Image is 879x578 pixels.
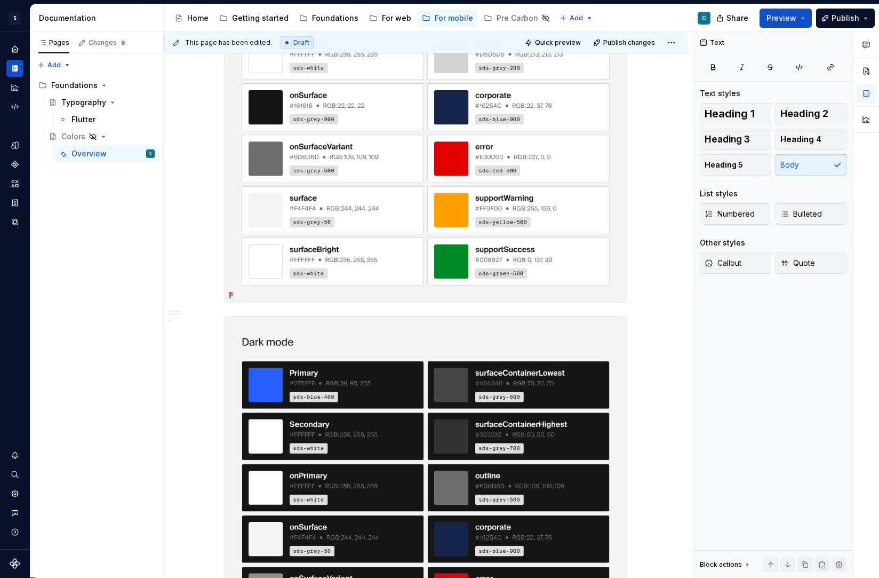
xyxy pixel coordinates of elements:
span: Numbered [705,209,755,219]
div: Colors [61,131,85,142]
a: Home [170,10,213,27]
button: S [2,6,28,29]
span: Heading 4 [780,134,821,145]
a: Home [6,41,23,58]
a: Foundations [295,10,363,27]
div: List styles [700,188,738,199]
div: S [9,12,21,25]
div: Block actions [700,560,742,569]
a: For mobile [418,10,477,27]
span: Share [726,13,748,23]
button: Heading 1 [700,103,771,124]
div: Other styles [700,237,745,248]
span: Publish [832,13,859,23]
span: 6 [119,38,127,47]
div: Flutter [71,114,95,125]
span: Preview [766,13,796,23]
span: Heading 2 [780,108,828,119]
svg: Supernova Logo [10,558,20,569]
a: OverviewC [54,145,159,162]
div: Page tree [34,77,159,162]
span: Add [47,61,61,69]
a: Storybook stories [6,194,23,211]
span: Callout [705,258,741,268]
div: Pages [38,38,69,47]
a: Data sources [6,213,23,231]
span: Bulleted [780,209,822,219]
div: Page tree [170,7,554,29]
button: Add [34,58,74,73]
button: Callout [700,252,771,274]
button: Heading 4 [776,129,847,150]
a: Code automation [6,98,23,115]
a: Colors [44,128,159,145]
button: Numbered [700,203,771,225]
a: Components [6,156,23,173]
div: Changes [89,38,127,47]
a: Getting started [215,10,293,27]
span: This page has been edited. [185,38,272,47]
a: Settings [6,485,23,502]
div: For web [382,13,411,23]
div: For mobile [435,13,473,23]
button: Bulleted [776,203,847,225]
button: Publish [816,9,875,28]
div: Foundations [51,80,98,91]
div: C [702,14,706,22]
div: Getting started [232,13,289,23]
div: Foundations [34,77,159,94]
a: Design tokens [6,137,23,154]
button: Contact support [6,504,23,521]
button: Notifications [6,447,23,464]
button: Publish changes [590,35,660,50]
button: Add [556,11,596,26]
div: Overview [71,148,107,159]
a: Assets [6,175,23,192]
div: Home [187,13,209,23]
span: Heading 3 [705,134,750,145]
button: Heading 3 [700,129,771,150]
a: For web [365,10,415,27]
span: Heading 5 [705,160,743,170]
span: Quick preview [535,38,581,47]
span: Add [570,14,583,22]
a: Flutter [54,111,159,128]
div: C [149,148,152,159]
span: Heading 1 [705,108,755,119]
div: Pre Carbon [497,13,538,23]
a: Pre Carbon [480,10,554,27]
span: Draft [293,38,309,47]
button: Heading 2 [776,103,847,124]
div: Text styles [700,88,740,99]
button: Preview [760,9,812,28]
div: Foundations [312,13,358,23]
button: Heading 5 [700,154,771,176]
span: Quote [780,258,815,268]
div: Typography [61,97,106,108]
button: Quote [776,252,847,274]
a: Analytics [6,79,23,96]
button: Share [711,9,755,28]
a: Documentation [6,60,23,77]
span: Publish changes [603,38,655,47]
button: Search ⌘K [6,466,23,483]
div: Documentation [39,13,159,23]
button: Quick preview [522,35,586,50]
div: Block actions [700,557,752,572]
a: Typography [44,94,159,111]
